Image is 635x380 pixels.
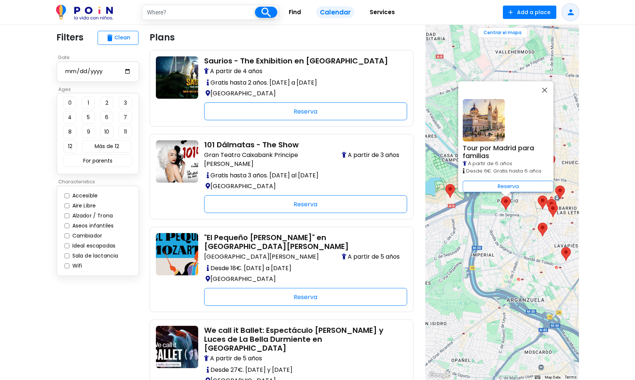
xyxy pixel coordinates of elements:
[204,151,341,168] span: Gran Teatro Caixabank Principe [PERSON_NAME]
[143,5,255,19] input: Where?
[56,86,144,93] p: Ages
[342,252,401,261] span: A partir de 5 años
[82,111,95,124] button: 5
[478,27,527,38] button: Centrar el mapa
[204,88,401,99] p: [GEOGRAPHIC_DATA]
[204,288,407,306] div: Reserva
[204,170,401,181] p: Gratis hasta 3 años. [DATE] al [DATE]
[279,3,310,22] a: Find
[71,212,113,220] label: Alzador / Trona
[565,374,577,380] a: Terms (opens in new tab)
[547,199,556,213] div: Velázquez Tech Museum - entradas
[119,96,132,109] button: 3
[204,181,401,191] p: [GEOGRAPHIC_DATA]
[82,96,95,109] button: 1
[56,54,144,61] p: Date
[71,232,102,240] label: Cambiador
[71,262,82,270] label: Wifi
[204,252,319,261] span: [GEOGRAPHIC_DATA][PERSON_NAME]
[462,99,505,141] img: con-ninos-en-madrid-tour-por-madrid-para-familias
[156,326,198,368] img: ballet-danza-luces-bella-durmiente-con-ninos-madrid
[63,140,77,153] button: 12
[100,96,114,109] button: 2
[82,140,132,153] button: Más de 12
[156,56,407,120] a: saurios-exhibition Saurios - The Exhibition en [GEOGRAPHIC_DATA] A partir de 4 años Gratis hasta ...
[366,6,398,18] span: Services
[360,3,404,22] a: Services
[462,99,553,192] a: con-ninos-en-madrid-tour-por-madrid-para-familias Tour por Madrid para familias A partir de 6 año...
[71,192,98,200] label: Accesible
[462,181,553,192] div: Reserva
[536,81,553,99] button: Close
[63,125,76,138] button: 8
[71,242,116,250] label: Ideal escapadas
[503,6,556,19] button: Add a place
[535,375,540,380] button: Keyboard shortcuts
[310,3,360,22] a: Calendar
[156,140,407,213] a: con-ninos-101-dalmatas-show 101 Dálmatas - The Show Gran Teatro Caixabank Principe [PERSON_NAME] ...
[204,56,401,65] h2: Saurios - The Exhibition en [GEOGRAPHIC_DATA]
[98,31,138,45] button: deleteClean
[56,178,144,186] p: Characteristics
[462,144,534,160] span: Tour por Madrid para familias
[204,102,407,120] div: Reserva
[156,233,198,275] img: con-ninos-en-madrid-musical-el-pequeno-mozart-teatro-lara
[71,252,118,260] label: Sala de lactancia
[555,186,565,199] div: Exposición LEGENDS: The Home of Football
[204,326,401,353] h2: We call it Ballet: Espectáculo [PERSON_NAME] y Luces de La Bella Durmiente en [GEOGRAPHIC_DATA]
[285,6,304,18] span: Find
[100,111,114,124] button: 6
[156,56,198,99] img: saurios-exhibition
[63,111,76,124] button: 4
[156,140,198,183] img: con-ninos-101-dalmatas-show
[156,233,407,306] a: con-ninos-en-madrid-musical-el-pequeno-mozart-teatro-lara "El Pequeño [PERSON_NAME]" en [GEOGRAPH...
[204,263,401,273] p: Desde 18€. [DATE] a [DATE]
[63,96,76,109] button: 0
[204,233,401,251] h2: "El Pequeño [PERSON_NAME]" en [GEOGRAPHIC_DATA][PERSON_NAME]
[259,6,272,19] i: search
[63,154,132,167] button: For parents
[538,196,547,209] div: Tour Navideño por Madrid
[538,223,547,236] div: We call it Ballet: Espectáculo de Danza y Luces de La Bella Durmiente en Madrid
[427,370,452,380] img: Google
[71,222,114,230] label: Aseos infantiles
[82,125,95,138] button: 9
[56,31,84,44] p: Filters
[119,125,132,138] button: 11
[342,151,401,168] span: A partir de 3 años
[204,195,407,213] div: Reserva
[100,125,114,138] button: 10
[462,167,553,175] p: Desde 6€. Gratis hasta 6 años
[427,370,452,380] a: Open this area in Google Maps (opens a new window)
[56,5,113,20] img: POiN
[119,111,132,124] button: 7
[204,140,401,149] h2: 101 Dálmatas - The Show
[546,154,555,168] div: Musical "Alicia en el País de las Maravillas"
[548,203,558,217] div: Entradas a Museo de las Ilusiones de Madrid
[204,67,264,76] span: A partir de 4 años
[204,77,401,88] p: Gratis hasta 2 años. [DATE] a [DATE]
[150,31,175,44] p: Plans
[204,364,401,375] p: Desde 27€. [DATE] y [DATE]
[561,247,571,261] div: Museo de la Felicidad · MÜF Madrid
[501,196,511,210] div: Tour por Madrid para familias
[545,375,560,380] button: Map Data
[316,6,354,19] span: Calendar
[105,33,114,42] span: delete
[204,354,264,363] span: A partir de 5 años
[445,184,455,198] div: Saurios - The Exhibition en Madrid
[71,202,96,210] label: Aire Libre
[462,160,553,167] p: A partir de 6 años
[204,273,401,284] p: [GEOGRAPHIC_DATA]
